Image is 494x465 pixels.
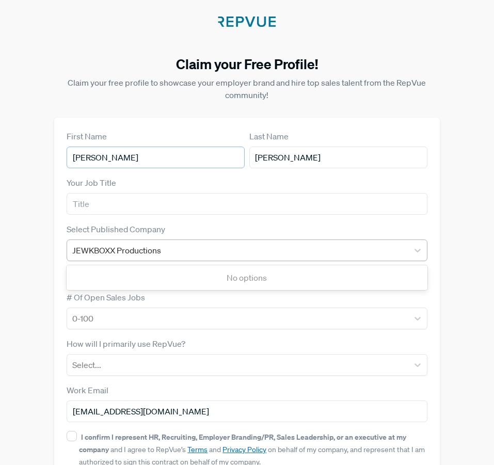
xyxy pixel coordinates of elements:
a: Privacy Policy [222,445,266,454]
label: Work Email [67,384,108,396]
div: No options [67,267,427,288]
p: Claim your free profile to showcase your employer brand and hire top sales talent from the RepVue... [54,76,439,101]
input: First Name [67,147,245,168]
input: Last Name [249,147,427,168]
label: How will I primarily use RepVue? [67,338,185,350]
input: Email [67,400,427,422]
input: Title [67,193,427,215]
strong: I confirm I represent HR, Recruiting, Employer Branding/PR, Sales Leadership, or an executive at ... [79,432,406,454]
label: Select Published Company [67,223,165,235]
img: RepVue [218,17,276,27]
label: # Of Open Sales Jobs [67,291,145,303]
label: First Name [67,130,107,142]
a: Terms [187,445,208,454]
h3: Claim your Free Profile! [54,56,439,72]
label: Last Name [249,130,289,142]
label: Your Job Title [67,177,116,189]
